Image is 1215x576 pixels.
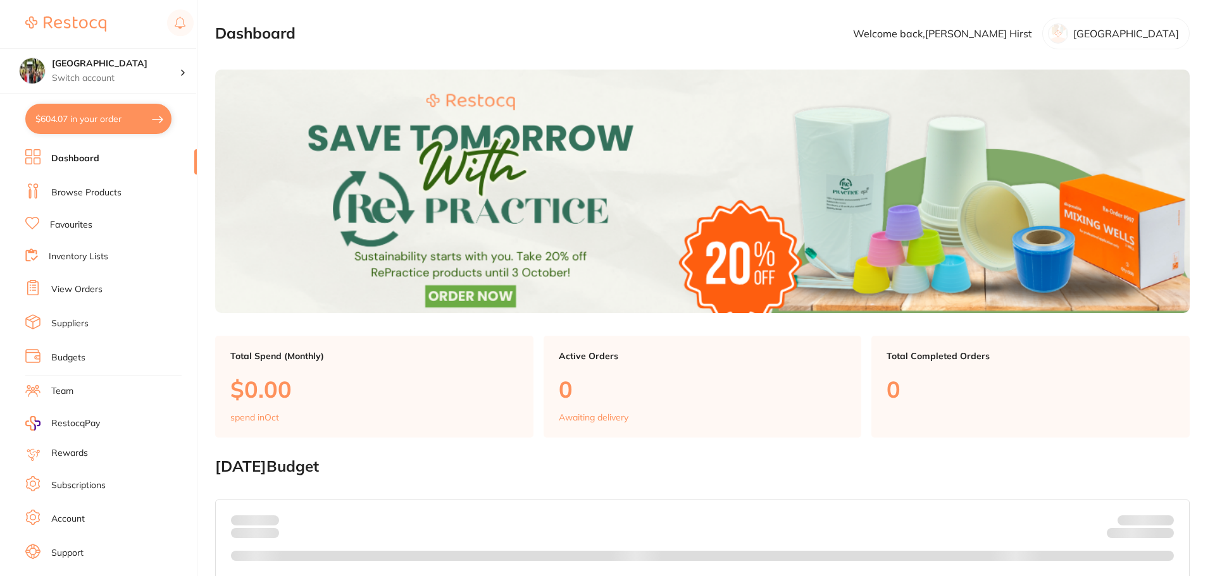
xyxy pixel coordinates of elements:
[230,412,279,422] p: spend in Oct
[887,351,1174,361] p: Total Completed Orders
[1107,525,1174,541] p: Remaining:
[559,412,628,422] p: Awaiting delivery
[215,458,1190,475] h2: [DATE] Budget
[51,352,85,364] a: Budgets
[25,9,106,39] a: Restocq Logo
[20,58,45,83] img: Wanneroo Dental Centre
[49,250,108,263] a: Inventory Lists
[871,336,1190,438] a: Total Completed Orders0
[51,187,121,199] a: Browse Products
[231,525,279,541] p: month
[51,479,106,492] a: Subscriptions
[51,447,88,460] a: Rewards
[230,351,518,361] p: Total Spend (Monthly)
[51,385,73,398] a: Team
[1118,515,1174,525] p: Budget:
[853,28,1032,39] p: Welcome back, [PERSON_NAME] Hirst
[52,72,180,85] p: Switch account
[215,70,1190,313] img: Dashboard
[25,416,100,431] a: RestocqPay
[257,515,279,526] strong: $0.00
[559,376,847,402] p: 0
[51,417,100,430] span: RestocqPay
[25,416,40,431] img: RestocqPay
[25,104,171,134] button: $604.07 in your order
[1149,515,1174,526] strong: $NaN
[25,16,106,32] img: Restocq Logo
[544,336,862,438] a: Active Orders0Awaiting delivery
[52,58,180,70] h4: Wanneroo Dental Centre
[230,376,518,402] p: $0.00
[51,513,85,525] a: Account
[50,219,92,231] a: Favourites
[559,351,847,361] p: Active Orders
[215,336,533,438] a: Total Spend (Monthly)$0.00spend inOct
[215,25,296,42] h2: Dashboard
[51,152,99,165] a: Dashboard
[1073,28,1179,39] p: [GEOGRAPHIC_DATA]
[51,283,103,296] a: View Orders
[887,376,1174,402] p: 0
[51,547,84,560] a: Support
[231,515,279,525] p: Spent:
[51,317,89,330] a: Suppliers
[1152,530,1174,541] strong: $0.00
